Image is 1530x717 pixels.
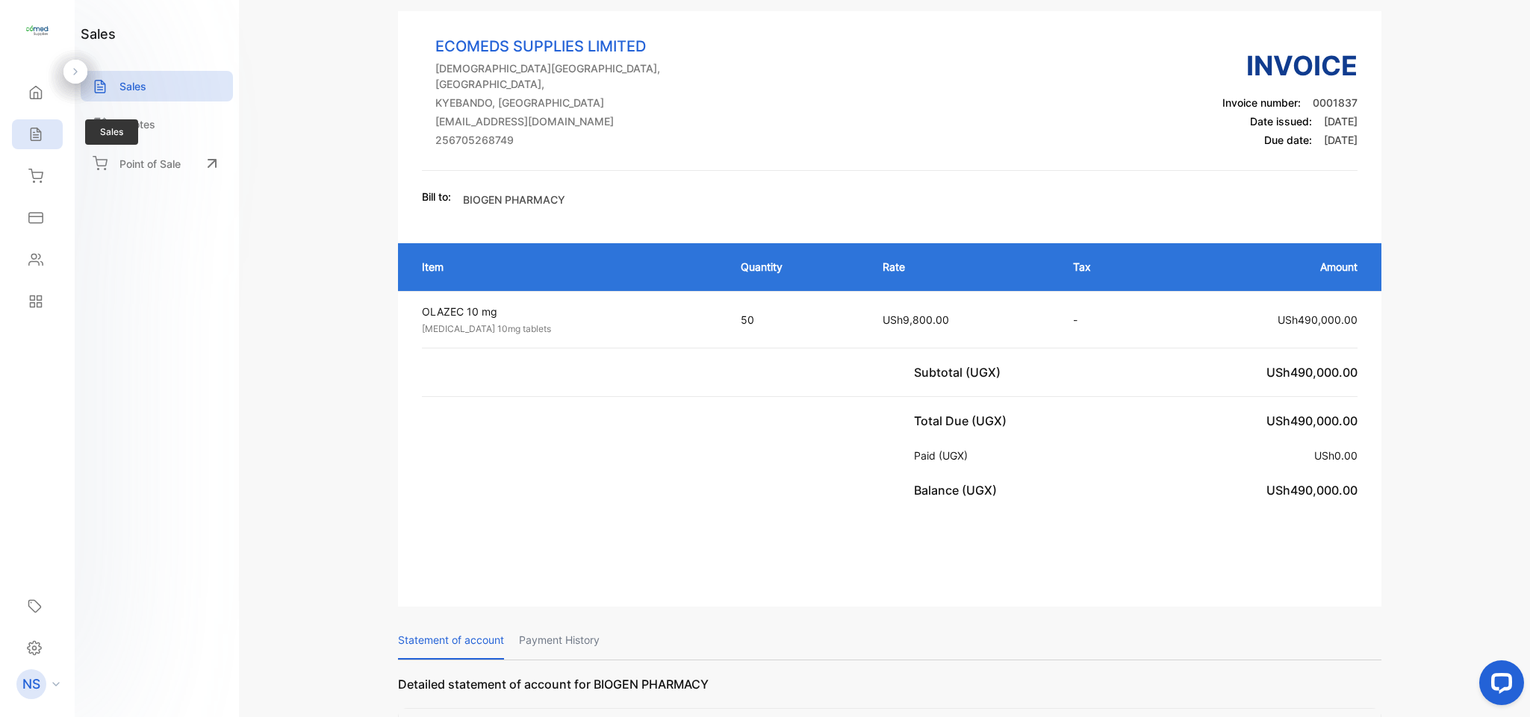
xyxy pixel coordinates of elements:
[1222,46,1358,86] h3: Invoice
[26,19,49,42] img: logo
[435,35,722,57] p: ECOMEDS SUPPLIES LIMITED
[81,147,233,180] a: Point of Sale
[1073,312,1138,328] p: -
[1073,259,1138,275] p: Tax
[914,412,1013,430] p: Total Due (UGX)
[741,259,853,275] p: Quantity
[1313,96,1358,109] span: 0001837
[914,363,1007,381] p: Subtotal (UGX)
[398,675,1382,708] p: Detailed statement of account for BIOGEN PHARMACY
[81,71,233,101] a: Sales
[1467,654,1530,717] iframe: LiveChat chat widget
[1222,96,1301,109] span: Invoice number:
[519,621,600,660] p: Payment History
[435,60,722,92] p: [DEMOGRAPHIC_DATA][GEOGRAPHIC_DATA], [GEOGRAPHIC_DATA],
[1266,365,1358,380] span: USh490,000.00
[85,119,138,145] span: Sales
[1314,449,1358,462] span: USh0.00
[741,312,853,328] p: 50
[435,113,722,129] p: [EMAIL_ADDRESS][DOMAIN_NAME]
[1278,313,1358,326] span: USh490,000.00
[1264,134,1312,146] span: Due date:
[435,95,722,110] p: KYEBANDO, [GEOGRAPHIC_DATA]
[1266,413,1358,428] span: USh490,000.00
[422,304,714,319] p: OLAZEC 10 mg
[119,156,181,172] p: Point of Sale
[119,78,146,94] p: Sales
[398,621,504,660] p: Statement of account
[1324,115,1358,128] span: [DATE]
[463,192,565,207] p: BIOGEN PHARMACY
[1250,115,1312,128] span: Date issued:
[914,481,1003,499] p: Balance (UGX)
[1266,483,1358,498] span: USh490,000.00
[883,259,1043,275] p: Rate
[119,116,155,132] p: Quotes
[422,189,451,204] p: Bill to:
[883,313,949,326] span: USh9,800.00
[81,24,116,44] h1: sales
[422,259,711,275] p: Item
[914,448,974,463] p: Paid (UGX)
[435,132,722,148] p: 256705268749
[81,109,233,140] a: Quotes
[1324,134,1358,146] span: [DATE]
[22,674,40,694] p: NS
[1168,259,1358,275] p: Amount
[422,322,714,336] p: [MEDICAL_DATA] 10mg tablets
